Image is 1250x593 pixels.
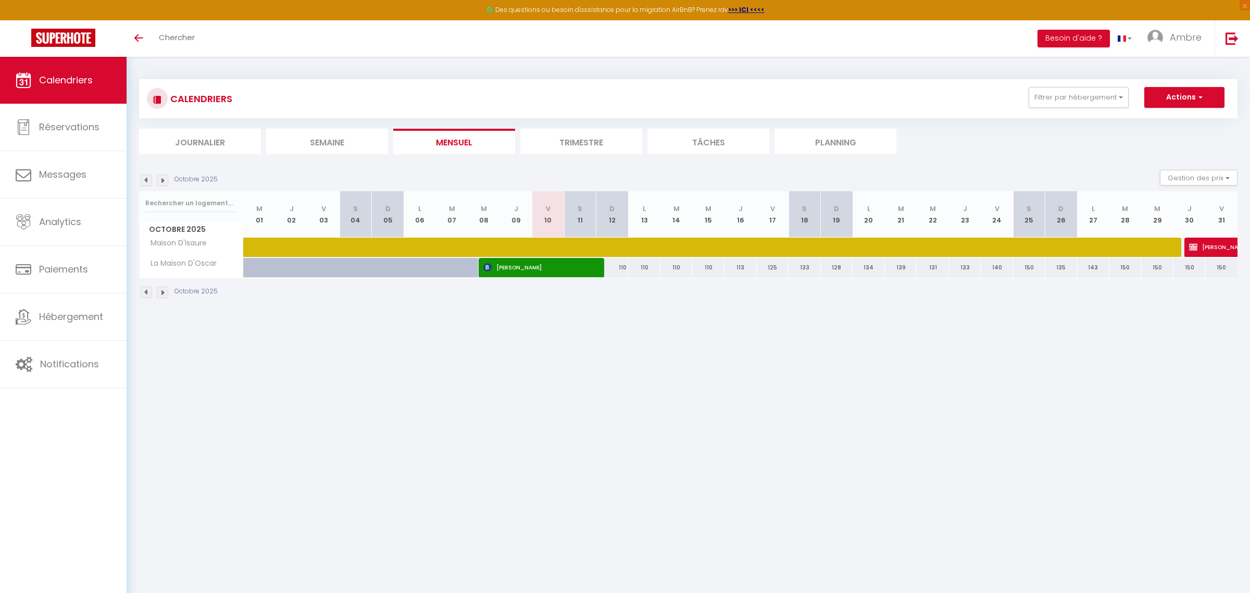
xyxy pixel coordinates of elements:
[514,204,518,214] abbr: J
[39,215,81,228] span: Analytics
[1226,32,1239,45] img: logout
[1160,170,1237,186] button: Gestion des prix
[393,129,515,154] li: Mensuel
[1173,191,1206,238] th: 30
[1077,191,1109,238] th: 27
[834,204,839,214] abbr: D
[821,258,853,277] div: 128
[141,238,209,249] span: Maison D'Isaure
[1092,204,1095,214] abbr: L
[404,191,436,238] th: 06
[853,258,885,277] div: 134
[1109,191,1142,238] th: 28
[724,191,757,238] th: 16
[256,204,262,214] abbr: M
[821,191,853,238] th: 19
[647,129,769,154] li: Tâches
[867,204,870,214] abbr: L
[140,222,243,237] span: Octobre 2025
[1219,204,1224,214] abbr: V
[1205,191,1237,238] th: 31
[1170,31,1202,44] span: Ambre
[353,204,358,214] abbr: S
[917,191,949,238] th: 22
[660,258,693,277] div: 110
[1122,204,1128,214] abbr: M
[1013,191,1045,238] th: 25
[168,87,232,110] h3: CALENDRIERS
[31,29,95,47] img: Super Booking
[39,263,88,276] span: Paiements
[1045,258,1078,277] div: 135
[564,191,596,238] th: 11
[692,191,724,238] th: 15
[596,191,629,238] th: 12
[885,191,917,238] th: 21
[244,191,276,238] th: 01
[308,191,340,238] th: 03
[1029,87,1129,108] button: Filtrer par hébergement
[917,258,949,277] div: 131
[1140,20,1215,57] a: ... Ambre
[1173,258,1206,277] div: 150
[628,258,660,277] div: 110
[1109,258,1142,277] div: 150
[628,191,660,238] th: 13
[728,5,765,14] a: >>> ICI <<<<
[1058,204,1064,214] abbr: D
[1147,30,1163,45] img: ...
[436,191,468,238] th: 07
[385,204,391,214] abbr: D
[159,32,195,43] span: Chercher
[1045,191,1078,238] th: 26
[546,204,551,214] abbr: V
[39,120,99,133] span: Réservations
[39,310,103,323] span: Hébergement
[483,257,591,277] span: [PERSON_NAME]
[1037,30,1110,47] button: Besoin d'aide ?
[139,129,261,154] li: Journalier
[372,191,404,238] th: 05
[290,204,294,214] abbr: J
[174,175,218,184] p: Octobre 2025
[596,258,629,277] div: 110
[1205,258,1237,277] div: 150
[898,204,904,214] abbr: M
[757,191,789,238] th: 17
[418,204,421,214] abbr: L
[449,204,455,214] abbr: M
[1141,258,1173,277] div: 150
[609,204,615,214] abbr: D
[995,204,999,214] abbr: V
[789,258,821,277] div: 133
[174,287,218,296] p: Octobre 2025
[532,191,565,238] th: 10
[705,204,711,214] abbr: M
[949,258,981,277] div: 133
[789,191,821,238] th: 18
[1077,258,1109,277] div: 143
[963,204,967,214] abbr: J
[39,168,86,181] span: Messages
[276,191,308,238] th: 02
[1144,87,1224,108] button: Actions
[757,258,789,277] div: 125
[141,258,219,269] span: La Maison D'Oscar
[40,357,99,370] span: Notifications
[340,191,372,238] th: 04
[802,204,807,214] abbr: S
[724,258,757,277] div: 113
[321,204,326,214] abbr: V
[981,258,1013,277] div: 140
[1027,204,1031,214] abbr: S
[1154,204,1160,214] abbr: M
[500,191,532,238] th: 09
[39,73,93,87] span: Calendriers
[770,204,775,214] abbr: V
[468,191,500,238] th: 08
[660,191,693,238] th: 14
[673,204,680,214] abbr: M
[145,194,238,213] input: Rechercher un logement...
[481,204,487,214] abbr: M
